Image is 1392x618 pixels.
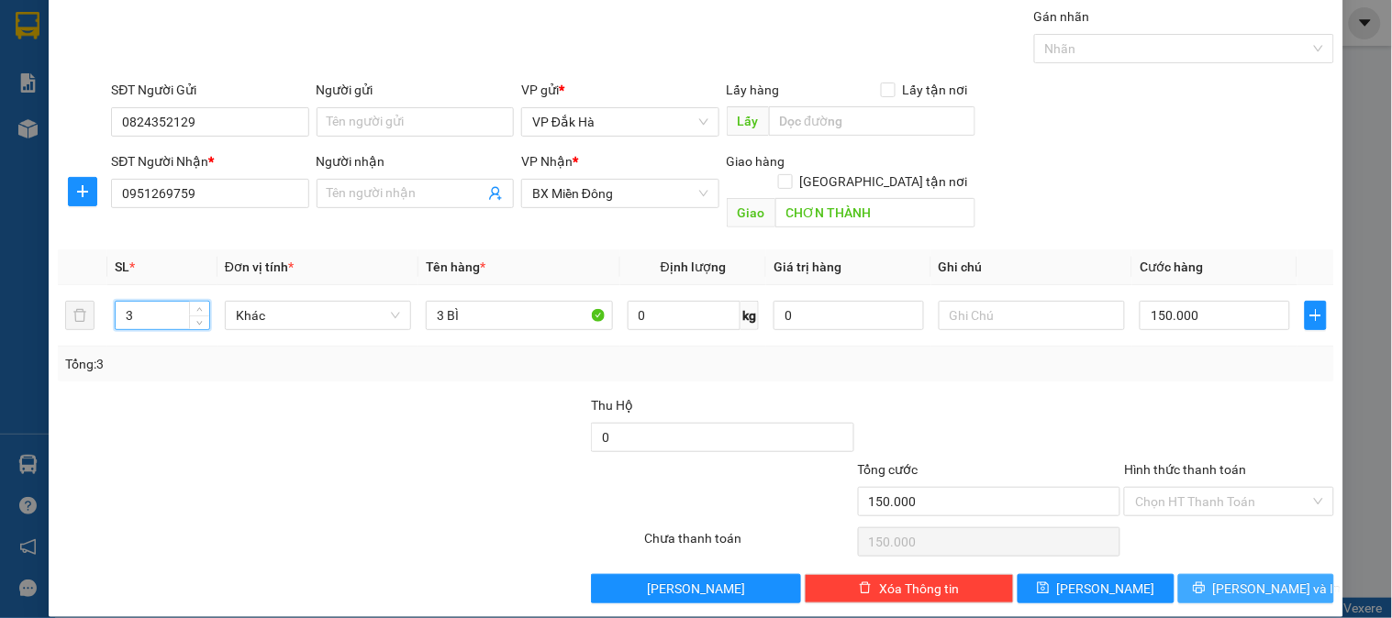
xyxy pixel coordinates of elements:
span: save [1037,581,1050,596]
span: Đơn vị tính [225,259,294,274]
span: SL [115,259,129,274]
div: VP gửi [521,80,718,100]
div: Người nhận [317,151,514,171]
li: VP VP Đắk Hà [9,78,127,98]
span: Tổng cước [858,462,919,477]
span: environment [127,102,139,115]
span: BX Miền Đông [532,180,707,207]
span: Cước hàng [1140,259,1203,274]
button: deleteXóa Thông tin [805,574,1014,603]
span: VP Nhận [521,154,573,169]
div: Tổng: 3 [65,354,539,374]
b: Ql22-Bà Điểm-[GEOGRAPHIC_DATA] [127,101,240,156]
button: save[PERSON_NAME] [1018,574,1174,603]
span: delete [859,581,872,596]
span: Lấy [727,106,769,136]
span: kg [741,301,759,330]
img: logo.jpg [9,9,73,73]
button: printer[PERSON_NAME] và In [1178,574,1334,603]
span: VP Đắk Hà [532,108,707,136]
li: Tân Anh [9,9,266,44]
button: plus [68,177,97,206]
span: Giao hàng [727,154,785,169]
span: environment [9,102,22,115]
span: Thu Hộ [591,398,633,413]
th: Ghi chú [931,249,1132,285]
span: Giá trị hàng [774,259,841,274]
div: SĐT Người Gửi [111,80,308,100]
b: 285 - 287 [PERSON_NAME] [9,101,107,136]
span: down [195,317,206,328]
span: Giao [727,198,775,227]
span: Khác [236,302,400,329]
span: Định lượng [661,259,726,274]
span: Lấy hàng [727,83,780,97]
span: [PERSON_NAME] và In [1213,579,1342,599]
li: VP VP An Sương [127,78,244,98]
span: Tên hàng [426,259,485,274]
span: [PERSON_NAME] [1057,579,1155,599]
input: 0 [774,301,924,330]
label: Hình thức thanh toán [1124,462,1246,477]
span: Increase Value [189,302,209,315]
label: Gán nhãn [1034,9,1090,24]
button: plus [1305,301,1327,330]
div: Chưa thanh toán [642,528,855,560]
span: printer [1193,581,1206,596]
span: [GEOGRAPHIC_DATA] tận nơi [793,171,975,192]
span: Lấy tận nơi [896,80,975,100]
span: user-add [488,186,503,201]
span: Xóa Thông tin [879,579,959,599]
span: plus [69,184,96,199]
input: Ghi Chú [939,301,1125,330]
button: [PERSON_NAME] [591,574,800,603]
span: [PERSON_NAME] [647,579,745,599]
span: plus [1306,308,1326,323]
div: SĐT Người Nhận [111,151,308,171]
div: Người gửi [317,80,514,100]
input: VD: Bàn, Ghế [426,301,612,330]
span: Decrease Value [189,315,209,329]
input: Dọc đường [769,106,975,136]
span: up [195,304,206,315]
input: Dọc đường [775,198,975,227]
button: delete [65,301,95,330]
